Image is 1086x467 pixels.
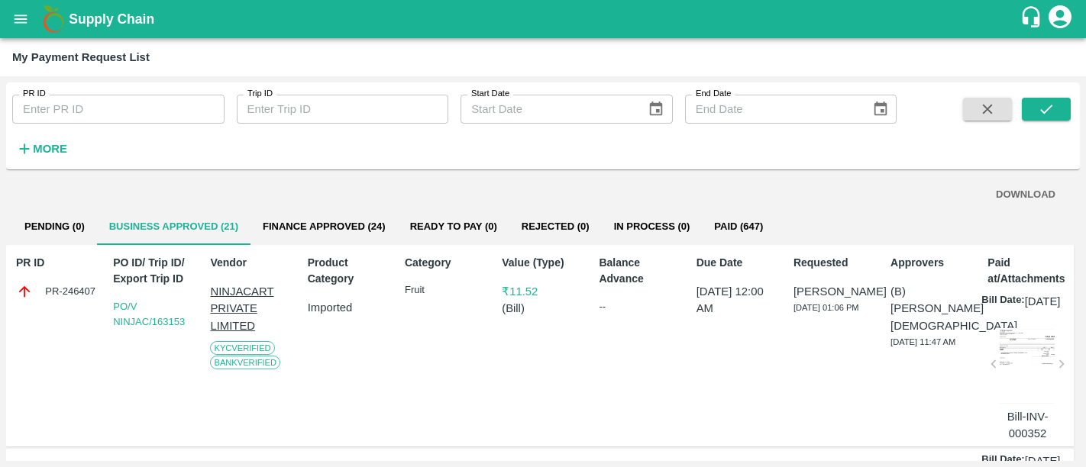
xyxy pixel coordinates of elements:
[685,95,860,124] input: End Date
[12,47,150,67] div: My Payment Request List
[866,95,895,124] button: Choose date
[405,255,487,271] p: Category
[793,255,876,271] p: Requested
[405,283,487,298] p: Fruit
[890,337,955,346] span: [DATE] 11:47 AM
[33,143,67,155] strong: More
[247,88,273,100] label: Trip ID
[12,136,71,162] button: More
[471,88,509,100] label: Start Date
[210,341,274,355] span: KYC Verified
[793,303,859,312] span: [DATE] 01:06 PM
[398,208,509,245] button: Ready To Pay (0)
[599,299,681,314] div: --
[210,255,293,271] p: Vendor
[69,8,1020,30] a: Supply Chain
[1000,408,1055,443] p: Bill-INV-000352
[502,283,584,300] p: ₹ 11.52
[461,95,635,124] input: Start Date
[210,356,280,369] span: Bank Verified
[990,182,1062,208] button: DOWNLOAD
[696,88,731,100] label: End Date
[12,208,97,245] button: Pending (0)
[793,283,876,300] p: [PERSON_NAME]
[642,95,671,124] button: Choose date
[1025,293,1061,310] p: [DATE]
[1046,3,1074,35] div: account of current user
[3,2,38,37] button: open drawer
[69,11,154,27] b: Supply Chain
[308,299,390,316] p: Imported
[599,255,681,287] p: Balance Advance
[210,283,293,334] p: NINJACART PRIVATE LIMITED
[38,4,69,34] img: logo
[890,255,973,271] p: Approvers
[502,300,584,317] p: ( Bill )
[308,255,390,287] p: Product Category
[16,283,99,300] div: PR-246407
[697,283,779,317] p: [DATE] 12:00 AM
[702,208,775,245] button: Paid (647)
[23,88,46,100] label: PR ID
[113,301,185,327] a: PO/V NINJAC/163153
[890,283,973,334] p: (B) [PERSON_NAME][DEMOGRAPHIC_DATA]
[237,95,449,124] input: Enter Trip ID
[981,293,1024,310] p: Bill Date:
[602,208,703,245] button: In Process (0)
[16,255,99,271] p: PR ID
[509,208,602,245] button: Rejected (0)
[1020,5,1046,33] div: customer-support
[250,208,398,245] button: Finance Approved (24)
[97,208,250,245] button: Business Approved (21)
[12,95,225,124] input: Enter PR ID
[697,255,779,271] p: Due Date
[502,255,584,271] p: Value (Type)
[113,255,196,287] p: PO ID/ Trip ID/ Export Trip ID
[987,255,1070,287] p: Paid at/Attachments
